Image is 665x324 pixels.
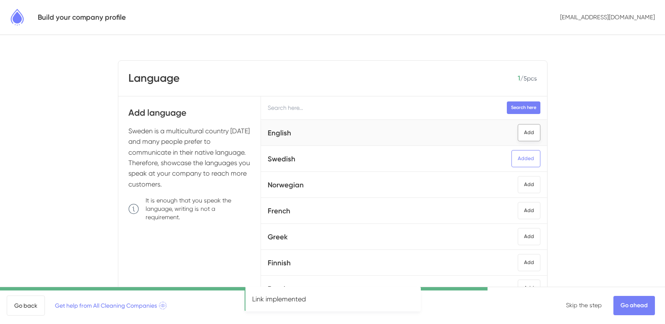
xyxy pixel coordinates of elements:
[268,155,295,163] font: Swedish
[524,75,527,82] font: 5
[268,285,294,293] font: Bosnian
[511,105,536,110] font: Search here
[566,302,602,308] a: Skip the step
[7,295,45,316] a: Go back
[621,302,648,309] font: Go ahead
[268,233,288,241] font: Greek
[38,13,126,21] font: Build your company profile
[55,301,167,310] span: Get help from All Cleaning Companies
[14,302,37,309] font: Go back
[7,7,28,28] img: All Cleaning Companies
[128,127,250,188] font: Sweden is a multicultural country [DATE] and many people prefer to communicate in their native la...
[507,101,540,114] button: Search here
[268,181,304,189] font: Norwegian
[252,295,306,303] font: Link implemented
[261,96,547,119] input: Search here...
[518,156,534,161] font: Added
[613,296,655,315] a: Go ahead
[524,233,534,239] font: Add
[268,207,290,215] font: French
[518,74,520,82] font: 1
[128,107,186,118] font: Add language
[55,302,157,309] font: Get help from All Cleaning Companies
[524,130,534,135] font: Add
[560,14,655,21] font: [EMAIL_ADDRESS][DOMAIN_NAME]
[146,197,231,220] font: It is enough that you speak the language, writing is not a requirement.
[268,129,291,137] font: English
[524,285,534,291] font: Add
[268,259,291,267] font: Finnish
[524,259,534,265] font: Add
[520,75,524,82] font: /
[128,72,180,85] font: Language
[524,181,534,187] font: Add
[524,207,534,213] font: Add
[527,75,537,82] font: pcs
